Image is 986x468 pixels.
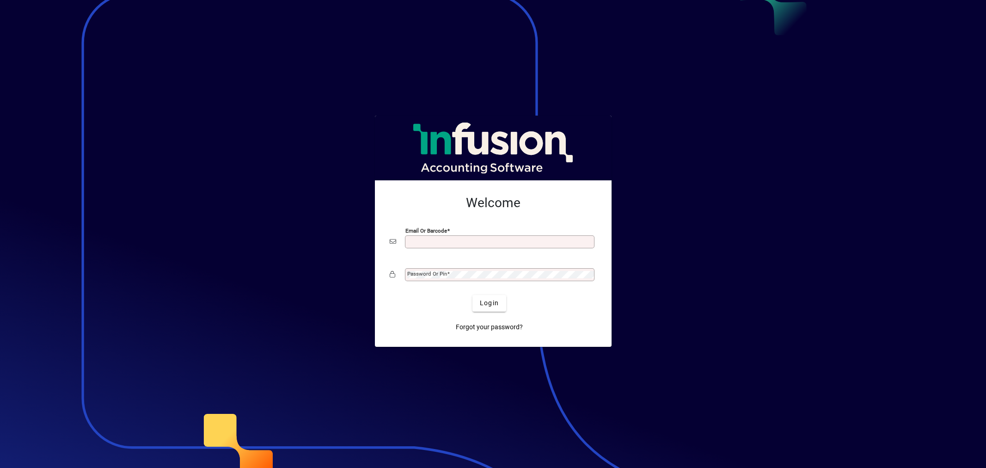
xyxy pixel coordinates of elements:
[456,322,523,332] span: Forgot your password?
[480,298,499,308] span: Login
[452,319,527,336] a: Forgot your password?
[405,227,447,234] mat-label: Email or Barcode
[407,271,447,277] mat-label: Password or Pin
[472,295,506,312] button: Login
[390,195,597,211] h2: Welcome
